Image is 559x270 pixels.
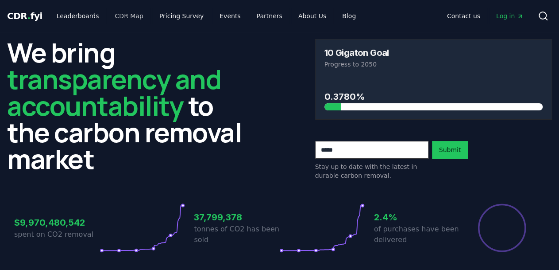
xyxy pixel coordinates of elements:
[324,90,543,103] h3: 0.3780%
[315,162,428,180] p: Stay up to date with the latest in durable carbon removal.
[477,203,527,253] div: Percentage of sales delivered
[27,11,31,21] span: .
[324,60,543,69] p: Progress to 2050
[440,8,487,24] a: Contact us
[50,8,363,24] nav: Main
[432,141,468,159] button: Submit
[212,8,247,24] a: Events
[194,224,279,245] p: tonnes of CO2 has been sold
[374,211,459,224] h3: 2.4%
[152,8,211,24] a: Pricing Survey
[291,8,333,24] a: About Us
[7,61,221,124] span: transparency and accountability
[324,48,389,57] h3: 10 Gigaton Goal
[335,8,363,24] a: Blog
[50,8,106,24] a: Leaderboards
[7,10,42,22] a: CDR.fyi
[250,8,289,24] a: Partners
[194,211,279,224] h3: 37,799,378
[7,39,244,172] h2: We bring to the carbon removal market
[14,229,100,240] p: spent on CO2 removal
[14,216,100,229] h3: $9,970,480,542
[108,8,150,24] a: CDR Map
[489,8,531,24] a: Log in
[7,11,42,21] span: CDR fyi
[440,8,531,24] nav: Main
[496,12,524,20] span: Log in
[374,224,459,245] p: of purchases have been delivered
